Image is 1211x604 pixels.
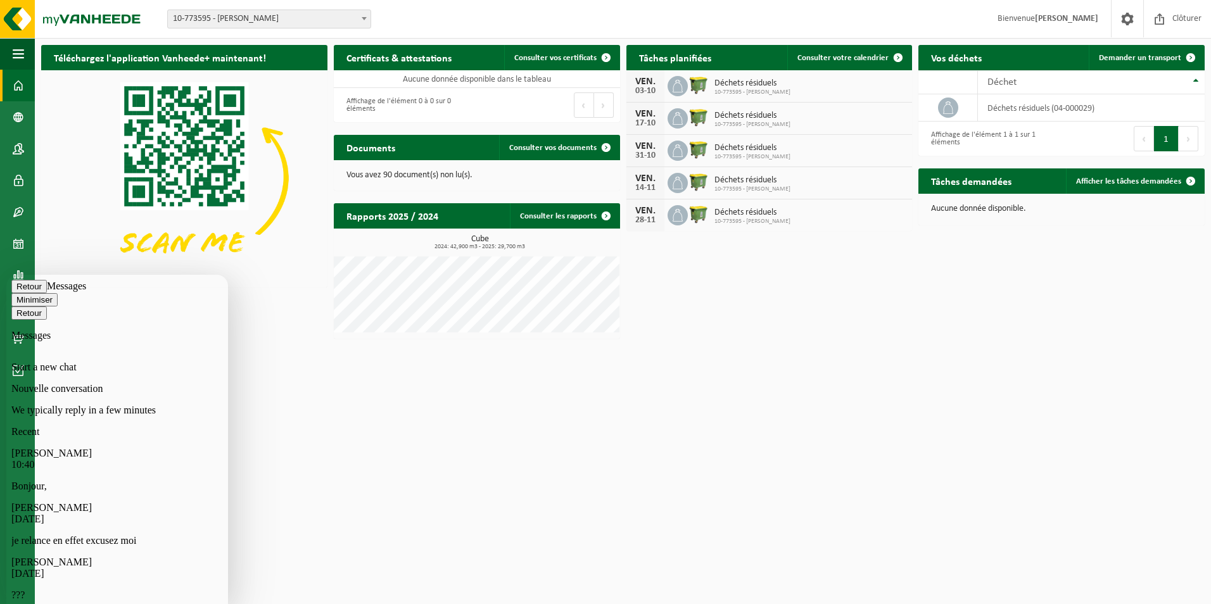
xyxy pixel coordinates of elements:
[714,153,790,161] span: 10-773595 - [PERSON_NAME]
[633,216,658,225] div: 28-11
[1099,54,1181,62] span: Demander un transport
[334,70,620,88] td: Aucune donnée disponible dans le tableau
[1066,168,1203,194] a: Afficher les tâches demandées
[714,143,790,153] span: Déchets résiduels
[688,106,709,128] img: WB-1100-HPE-GN-50
[167,9,371,28] span: 10-773595 - SRL EMMANUEL DUTRIEUX - HOLLAIN
[334,203,451,228] h2: Rapports 2025 / 2024
[714,186,790,193] span: 10-773595 - [PERSON_NAME]
[688,171,709,192] img: WB-1100-HPE-GN-50
[499,135,619,160] a: Consulter vos documents
[509,144,597,152] span: Consulter vos documents
[6,275,228,604] iframe: chat widget
[978,94,1205,122] td: déchets résiduels (04-000029)
[714,111,790,121] span: Déchets résiduels
[633,173,658,184] div: VEN.
[1179,126,1198,151] button: Next
[41,70,327,285] img: Download de VHEPlus App
[334,135,408,160] h2: Documents
[633,109,658,119] div: VEN.
[1076,177,1181,186] span: Afficher les tâches demandées
[714,89,790,96] span: 10-773595 - [PERSON_NAME]
[918,168,1024,193] h2: Tâches demandées
[633,119,658,128] div: 17-10
[1089,45,1203,70] a: Demander un transport
[510,203,619,229] a: Consulter les rapports
[1134,126,1154,151] button: Previous
[340,91,471,119] div: Affichage de l'élément 0 à 0 sur 0 éléments
[787,45,911,70] a: Consulter votre calendrier
[633,141,658,151] div: VEN.
[626,45,724,70] h2: Tâches planifiées
[1035,14,1098,23] strong: [PERSON_NAME]
[688,139,709,160] img: WB-1100-HPE-GN-50
[688,203,709,225] img: WB-1100-HPE-GN-50
[931,204,1192,213] p: Aucune donnée disponible.
[346,171,607,180] p: Vous avez 90 document(s) non lu(s).
[514,54,597,62] span: Consulter vos certificats
[918,45,994,70] h2: Vos déchets
[987,77,1017,87] span: Déchet
[714,218,790,225] span: 10-773595 - [PERSON_NAME]
[714,79,790,89] span: Déchets résiduels
[633,87,658,96] div: 03-10
[574,92,594,118] button: Previous
[925,125,1055,153] div: Affichage de l'élément 1 à 1 sur 1 éléments
[714,175,790,186] span: Déchets résiduels
[594,92,614,118] button: Next
[340,235,620,250] h3: Cube
[633,151,658,160] div: 31-10
[1154,126,1179,151] button: 1
[334,45,464,70] h2: Certificats & attestations
[633,77,658,87] div: VEN.
[340,244,620,250] span: 2024: 42,900 m3 - 2025: 29,700 m3
[714,208,790,218] span: Déchets résiduels
[41,45,279,70] h2: Téléchargez l'application Vanheede+ maintenant!
[633,184,658,192] div: 14-11
[168,10,371,28] span: 10-773595 - SRL EMMANUEL DUTRIEUX - HOLLAIN
[688,74,709,96] img: WB-1100-HPE-GN-50
[714,121,790,129] span: 10-773595 - [PERSON_NAME]
[633,206,658,216] div: VEN.
[504,45,619,70] a: Consulter vos certificats
[797,54,889,62] span: Consulter votre calendrier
